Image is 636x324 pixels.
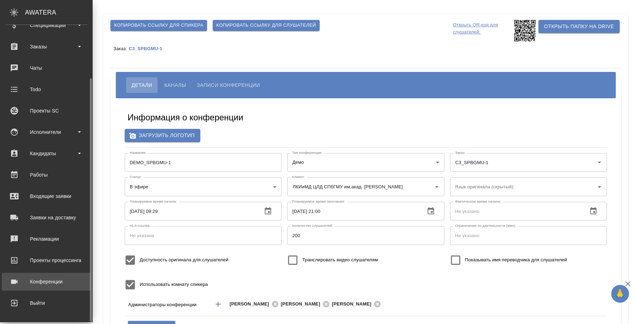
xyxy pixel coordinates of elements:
span: [PERSON_NAME] [229,301,273,308]
span: 🙏 [614,286,626,301]
a: Заявки на доставку [2,209,91,226]
div: Демо [287,153,444,172]
span: Открыть папку на Drive [544,22,614,31]
div: Заявки на доставку [5,212,87,223]
div: Спецификации [5,20,87,31]
span: Копировать ссылку для слушателей [216,21,316,30]
div: [PERSON_NAME] [332,300,383,309]
a: Todo [2,80,91,98]
button: Open [432,182,442,192]
a: Конференции [2,273,91,291]
input: Не указано [125,202,257,220]
a: Проекты SC [2,102,91,120]
div: [PERSON_NAME] [281,300,332,309]
span: Загрузить логотип [130,131,195,140]
a: Рекламации [2,230,91,248]
span: Использовать комнату спикера [140,281,208,288]
span: [PERSON_NAME] [332,301,376,308]
span: Копировать ссылку для спикера [114,21,203,30]
input: Не указано [450,226,607,245]
button: Открыть папку на Drive [538,20,620,33]
span: Показывать имя переводчика для слушателей [465,256,567,263]
div: Чаты [5,63,87,73]
p: Администраторы конференции [128,301,207,308]
h5: Информация о конференции [128,112,243,123]
div: Конференции [5,276,87,287]
div: Рекламации [5,234,87,244]
span: Транслировать видео слушателям [302,256,378,263]
a: Входящие заявки [2,187,91,205]
div: Заказы [5,41,87,52]
div: Кандидаты [5,148,87,159]
div: В эфире [125,177,281,196]
span: Каналы [164,81,186,89]
div: Входящие заявки [5,191,87,202]
button: Копировать ссылку для спикера [110,20,207,31]
div: AWATERA [25,5,93,20]
span: Детали [131,81,152,89]
button: Добавить менеджера [210,296,227,313]
div: Проекты SC [5,105,87,116]
button: Open [594,157,604,167]
button: Open [560,303,561,305]
button: Open [594,182,604,192]
p: Открыть QR-код для слушателей: [453,20,512,41]
input: Не указано [287,226,444,245]
a: C3_SPBGMU-1 [129,46,167,51]
a: Выйти [2,294,91,312]
p: Заказ: [113,46,129,51]
input: Не указано [287,202,419,220]
span: Доступность оригинала для слушателей [140,256,228,263]
input: Не указан [125,153,281,172]
div: Проекты процессинга [5,255,87,266]
span: [PERSON_NAME] [281,301,325,308]
div: Исполнители [5,127,87,137]
label: Загрузить логотип [125,129,200,142]
a: Чаты [2,59,91,77]
input: Не указано [450,202,582,220]
input: Не указана [125,226,281,245]
div: Работы [5,169,87,180]
div: [PERSON_NAME] [229,300,281,309]
button: Копировать ссылку для слушателей [213,20,320,31]
div: Todo [5,84,87,95]
span: Записи конференции [197,81,260,89]
div: Выйти [5,298,87,308]
a: Проекты процессинга [2,251,91,269]
a: Работы [2,166,91,184]
button: 🙏 [611,285,629,303]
